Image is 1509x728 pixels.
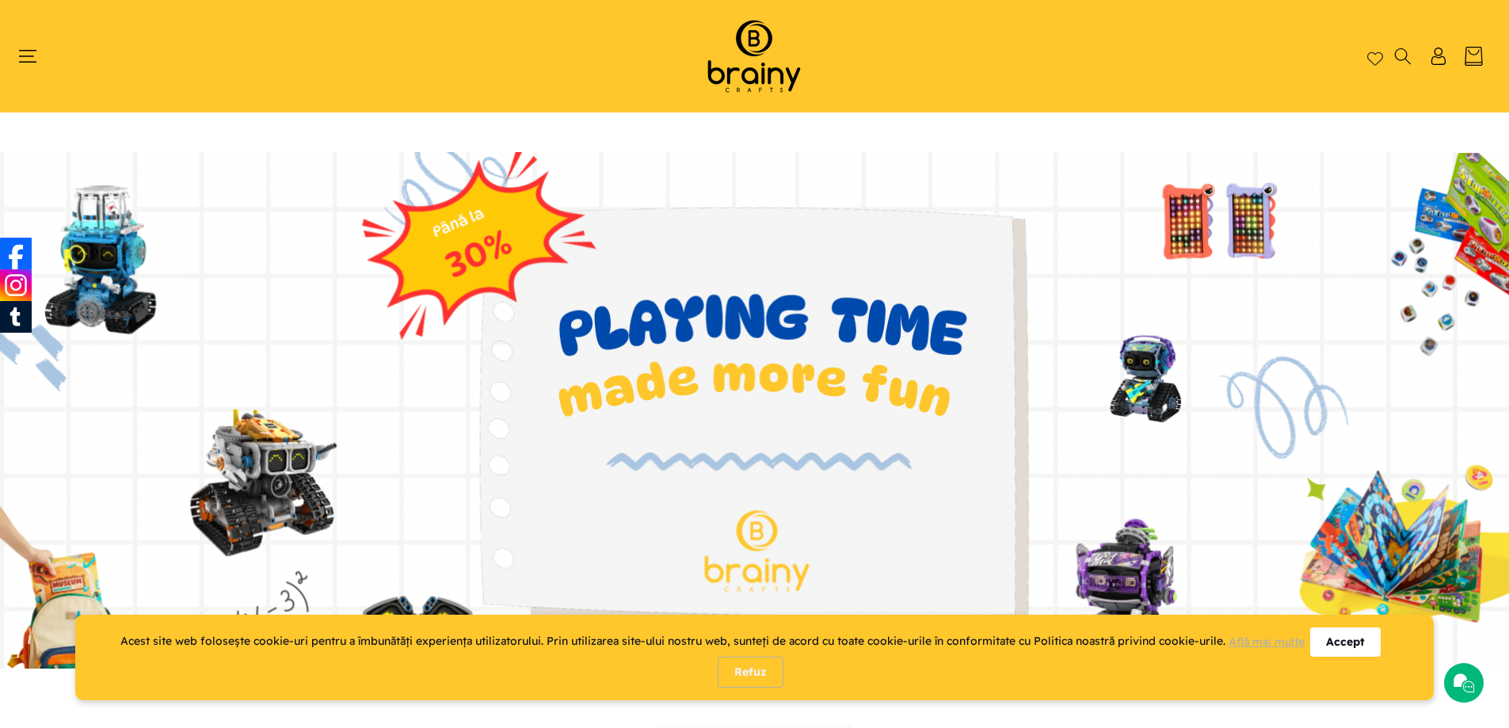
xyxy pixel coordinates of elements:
img: Brainy Crafts [687,16,821,97]
summary: Meniu [25,48,45,65]
img: Chat icon [1452,671,1476,695]
div: Acest site web folosește cookie-uri pentru a îmbunătăți experiența utilizatorului. Prin utilizare... [120,631,1310,652]
summary: Căutați [1393,48,1412,65]
a: Află mai multe [1229,635,1305,649]
a: Wishlist page link [1367,48,1383,64]
div: Refuz [718,657,783,688]
div: Accept [1310,627,1381,657]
